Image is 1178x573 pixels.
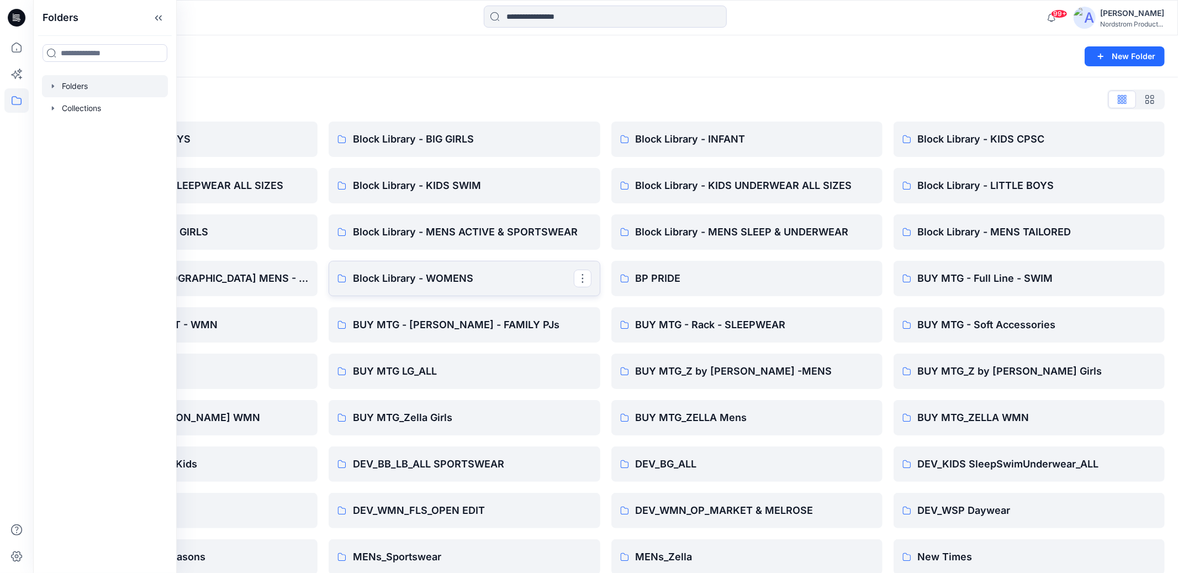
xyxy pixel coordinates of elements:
[71,410,309,425] p: BUY MTG_Z by [PERSON_NAME] WMN
[918,364,1156,379] p: BUY MTG_Z by [PERSON_NAME] Girls
[46,261,318,296] a: Block Library - [DEMOGRAPHIC_DATA] MENS - MISSY
[353,178,591,193] p: Block Library - KIDS SWIM
[71,132,309,147] p: Block Library - BIG BOYS
[71,271,309,286] p: Block Library - [DEMOGRAPHIC_DATA] MENS - MISSY
[918,549,1156,565] p: New Times
[329,446,600,482] a: DEV_BB_LB_ALL SPORTSWEAR
[71,178,309,193] p: Block Library - KIDS SLEEPWEAR ALL SIZES
[353,224,591,240] p: Block Library - MENS ACTIVE & SPORTSWEAR
[636,178,874,193] p: Block Library - KIDS UNDERWEAR ALL SIZES
[611,307,883,343] a: BUY MTG - Rack - SLEEPWEAR
[894,493,1165,528] a: DEV_WSP Daywear
[611,493,883,528] a: DEV_WMN_OP_MARKET & MELROSE
[636,224,874,240] p: Block Library - MENS SLEEP & UNDERWEAR
[918,410,1156,425] p: BUY MTG_ZELLA WMN
[636,549,874,565] p: MENs_Zella
[918,224,1156,240] p: Block Library - MENS TAILORED
[71,224,309,240] p: Block Library - LITTLE GIRLS
[71,503,309,518] p: DEV_LG_ALL
[329,122,600,157] a: Block Library - BIG GIRLS
[329,261,600,296] a: Block Library - WOMENS
[894,214,1165,250] a: Block Library - MENS TAILORED
[1074,7,1096,29] img: avatar
[611,446,883,482] a: DEV_BG_ALL
[71,549,309,565] p: Eclat Development Seasons
[46,214,318,250] a: Block Library - LITTLE GIRLS
[611,261,883,296] a: BP PRIDE
[636,364,874,379] p: BUY MTG_Z by [PERSON_NAME] -MENS
[71,317,309,333] p: BUY MTG - OPEN EDIT - WMN
[329,400,600,435] a: BUY MTG_Zella Girls
[353,317,591,333] p: BUY MTG - [PERSON_NAME] - FAMILY PJs
[46,307,318,343] a: BUY MTG - OPEN EDIT - WMN
[1100,20,1164,28] div: Nordstrom Product...
[71,456,309,472] p: DEV_ACTIVE_Mens & Kids
[1085,46,1165,66] button: New Folder
[46,493,318,528] a: DEV_LG_ALL
[918,456,1156,472] p: DEV_KIDS SleepSwimUnderwear_ALL
[611,354,883,389] a: BUY MTG_Z by [PERSON_NAME] -MENS
[329,168,600,203] a: Block Library - KIDS SWIM
[918,271,1156,286] p: BUY MTG - Full Line - SWIM
[329,493,600,528] a: DEV_WMN_FLS_OPEN EDIT
[894,307,1165,343] a: BUY MTG - Soft Accessories
[1100,7,1164,20] div: [PERSON_NAME]
[46,122,318,157] a: Block Library - BIG BOYS
[611,122,883,157] a: Block Library - INFANT
[894,354,1165,389] a: BUY MTG_Z by [PERSON_NAME] Girls
[71,364,309,379] p: BUY MTG Baby
[611,400,883,435] a: BUY MTG_ZELLA Mens
[329,307,600,343] a: BUY MTG - [PERSON_NAME] - FAMILY PJs
[636,410,874,425] p: BUY MTG_ZELLA Mens
[894,168,1165,203] a: Block Library - LITTLE BOYS
[353,271,573,286] p: Block Library - WOMENS
[918,132,1156,147] p: Block Library - KIDS CPSC
[329,354,600,389] a: BUY MTG LG_ALL
[46,168,318,203] a: Block Library - KIDS SLEEPWEAR ALL SIZES
[894,446,1165,482] a: DEV_KIDS SleepSwimUnderwear_ALL
[636,271,874,286] p: BP PRIDE
[636,317,874,333] p: BUY MTG - Rack - SLEEPWEAR
[329,214,600,250] a: Block Library - MENS ACTIVE & SPORTSWEAR
[918,503,1156,518] p: DEV_WSP Daywear
[353,549,591,565] p: MENs_Sportswear
[636,132,874,147] p: Block Library - INFANT
[46,446,318,482] a: DEV_ACTIVE_Mens & Kids
[353,410,591,425] p: BUY MTG_Zella Girls
[894,122,1165,157] a: Block Library - KIDS CPSC
[894,261,1165,296] a: BUY MTG - Full Line - SWIM
[636,456,874,472] p: DEV_BG_ALL
[611,214,883,250] a: Block Library - MENS SLEEP & UNDERWEAR
[353,364,591,379] p: BUY MTG LG_ALL
[46,400,318,435] a: BUY MTG_Z by [PERSON_NAME] WMN
[918,178,1156,193] p: Block Library - LITTLE BOYS
[353,132,591,147] p: Block Library - BIG GIRLS
[353,503,591,518] p: DEV_WMN_FLS_OPEN EDIT
[46,354,318,389] a: BUY MTG Baby
[1051,9,1068,18] span: 99+
[636,503,874,518] p: DEV_WMN_OP_MARKET & MELROSE
[611,168,883,203] a: Block Library - KIDS UNDERWEAR ALL SIZES
[918,317,1156,333] p: BUY MTG - Soft Accessories
[353,456,591,472] p: DEV_BB_LB_ALL SPORTSWEAR
[894,400,1165,435] a: BUY MTG_ZELLA WMN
